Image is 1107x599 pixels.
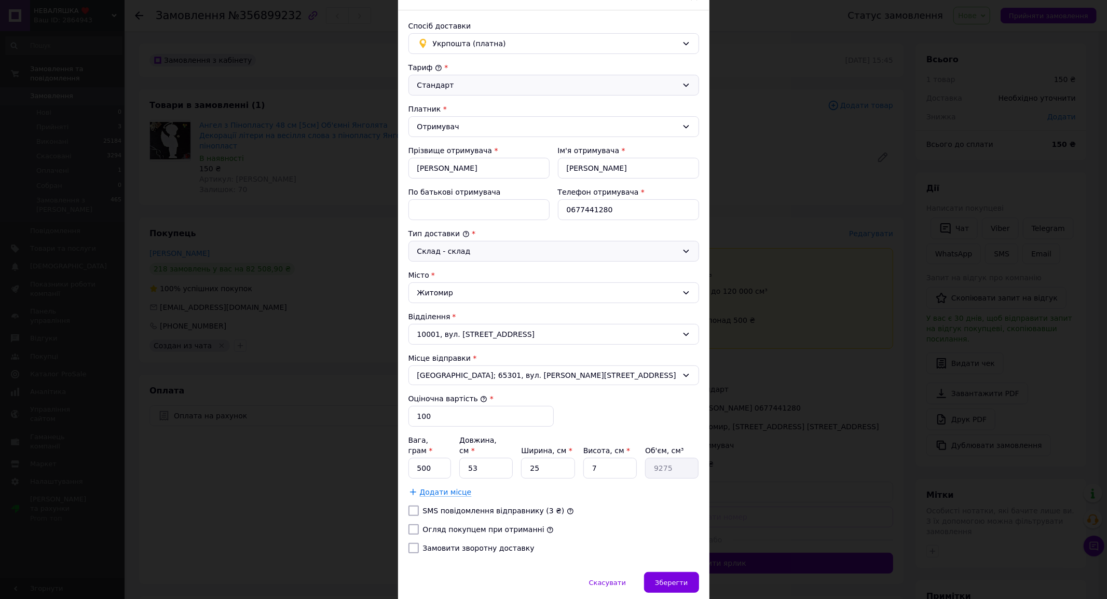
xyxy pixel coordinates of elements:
label: Оціночна вартість [408,394,488,403]
label: Ім'я отримувача [558,146,620,155]
div: 10001, вул. [STREET_ADDRESS] [408,324,699,345]
label: По батькові отримувача [408,188,501,196]
div: Стандарт [417,79,678,91]
span: Скасувати [589,579,626,587]
div: Склад - склад [417,246,678,257]
label: Довжина, см [459,436,497,455]
span: Додати місце [420,488,472,497]
span: [GEOGRAPHIC_DATA]; 65301, вул. [PERSON_NAME][STREET_ADDRESS] [417,370,678,380]
div: Отримувач [417,121,678,132]
div: Об'єм, см³ [645,445,699,456]
label: Прізвище отримувача [408,146,493,155]
div: Житомир [408,282,699,303]
label: Висота, см [583,446,630,455]
div: Тариф [408,62,699,73]
label: Телефон отримувача [558,188,639,196]
label: Огляд покупцем при отриманні [423,525,544,534]
input: +380 [558,199,699,220]
label: Замовити зворотну доставку [423,544,535,552]
div: Відділення [408,311,699,322]
label: SMS повідомлення відправнику (3 ₴) [423,507,565,515]
label: Ширина, см [521,446,572,455]
span: Зберегти [655,579,688,587]
div: Місце відправки [408,353,699,363]
div: Місто [408,270,699,280]
div: Платник [408,104,699,114]
span: Укрпошта (платна) [433,38,678,49]
label: Вага, грам [408,436,433,455]
div: Тип доставки [408,228,699,239]
div: Спосіб доставки [408,21,699,31]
